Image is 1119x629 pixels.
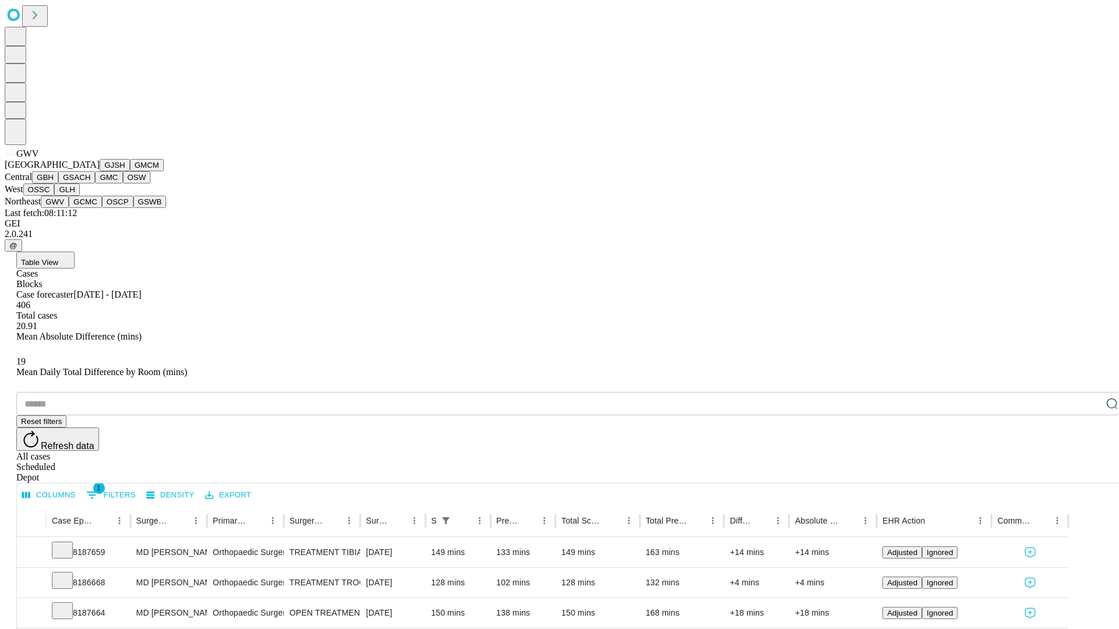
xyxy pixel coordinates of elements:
[841,513,857,529] button: Sort
[390,513,406,529] button: Sort
[69,196,102,208] button: GCMC
[213,516,247,525] div: Primary Service
[5,218,1114,229] div: GEI
[111,513,128,529] button: Menu
[497,568,550,598] div: 102 mins
[52,568,125,598] div: 8186668
[83,486,139,504] button: Show filters
[887,578,917,587] span: Adjusted
[52,516,94,525] div: Case Epic Id
[972,513,988,529] button: Menu
[795,598,871,628] div: +18 mins
[290,516,323,525] div: Surgery Name
[136,538,201,567] div: MD [PERSON_NAME]
[431,516,437,525] div: Scheduled In Room Duration
[102,196,133,208] button: OSCP
[202,486,254,504] button: Export
[16,415,66,427] button: Reset filters
[730,516,752,525] div: Difference
[646,568,719,598] div: 132 mins
[770,513,786,529] button: Menu
[882,516,925,525] div: EHR Action
[58,171,95,183] button: GSACH
[23,183,55,196] button: OSSC
[16,321,37,331] span: 20.91
[604,513,621,529] button: Sort
[730,538,783,567] div: +14 mins
[795,538,871,567] div: +14 mins
[54,183,79,196] button: GLH
[73,289,141,299] span: [DATE] - [DATE]
[882,607,922,619] button: Adjusted
[95,513,111,529] button: Sort
[795,568,871,598] div: +4 mins
[497,538,550,567] div: 133 mins
[366,516,389,525] div: Surgery Date
[561,516,603,525] div: Total Scheduled Duration
[213,538,277,567] div: Orthopaedic Surgery
[16,149,38,158] span: GWV
[471,513,488,529] button: Menu
[795,516,840,525] div: Absolute Difference
[438,513,454,529] div: 1 active filter
[730,598,783,628] div: +18 mins
[290,538,354,567] div: TREATMENT TIBIAL FRACTURE BY INTRAMEDULLARY IMPLANT
[16,252,75,268] button: Table View
[1033,513,1049,529] button: Sort
[16,300,30,310] span: 406
[130,159,164,171] button: GMCM
[16,289,73,299] span: Case forecaster
[922,607,958,619] button: Ignored
[32,171,58,183] button: GBH
[406,513,423,529] button: Menu
[927,578,953,587] span: Ignored
[754,513,770,529] button: Sort
[290,598,354,628] div: OPEN TREATMENT [MEDICAL_DATA] INTERMEDULLARY ROD
[16,310,57,320] span: Total cases
[922,546,958,559] button: Ignored
[213,568,277,598] div: Orthopaedic Surgery
[16,356,26,366] span: 19
[646,598,719,628] div: 168 mins
[123,171,151,183] button: OSW
[248,513,265,529] button: Sort
[5,196,41,206] span: Northeast
[341,513,357,529] button: Menu
[688,513,705,529] button: Sort
[561,598,634,628] div: 150 mins
[136,516,170,525] div: Surgeon Name
[366,568,420,598] div: [DATE]
[922,577,958,589] button: Ignored
[730,568,783,598] div: +4 mins
[16,331,142,341] span: Mean Absolute Difference (mins)
[171,513,188,529] button: Sort
[621,513,637,529] button: Menu
[23,573,40,593] button: Expand
[325,513,341,529] button: Sort
[497,516,519,525] div: Predicted In Room Duration
[5,239,22,252] button: @
[100,159,130,171] button: GJSH
[133,196,167,208] button: GSWB
[41,196,69,208] button: GWV
[536,513,553,529] button: Menu
[136,568,201,598] div: MD [PERSON_NAME]
[455,513,471,529] button: Sort
[561,568,634,598] div: 128 mins
[213,598,277,628] div: Orthopaedic Surgery
[646,516,688,525] div: Total Predicted Duration
[5,184,23,194] span: West
[497,598,550,628] div: 138 mins
[16,427,99,451] button: Refresh data
[23,543,40,563] button: Expand
[926,513,942,529] button: Sort
[5,172,32,182] span: Central
[136,598,201,628] div: MD [PERSON_NAME]
[431,568,485,598] div: 128 mins
[520,513,536,529] button: Sort
[431,538,485,567] div: 149 mins
[188,513,204,529] button: Menu
[52,538,125,567] div: 8187659
[1049,513,1065,529] button: Menu
[366,538,420,567] div: [DATE]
